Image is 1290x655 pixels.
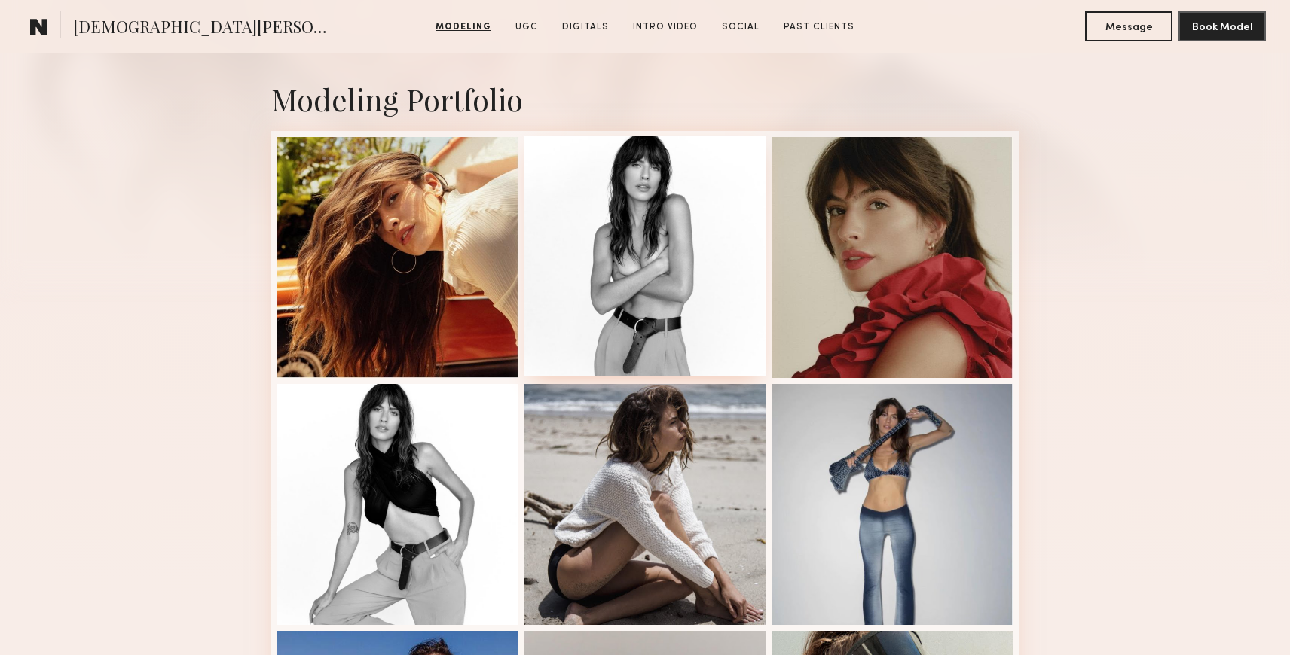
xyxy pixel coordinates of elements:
[73,15,334,41] span: [DEMOGRAPHIC_DATA][PERSON_NAME]
[509,20,544,34] a: UGC
[1085,11,1172,41] button: Message
[556,20,615,34] a: Digitals
[778,20,861,34] a: Past Clients
[429,20,497,34] a: Modeling
[1178,11,1266,41] button: Book Model
[271,79,1019,119] div: Modeling Portfolio
[716,20,766,34] a: Social
[627,20,704,34] a: Intro Video
[1178,20,1266,32] a: Book Model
